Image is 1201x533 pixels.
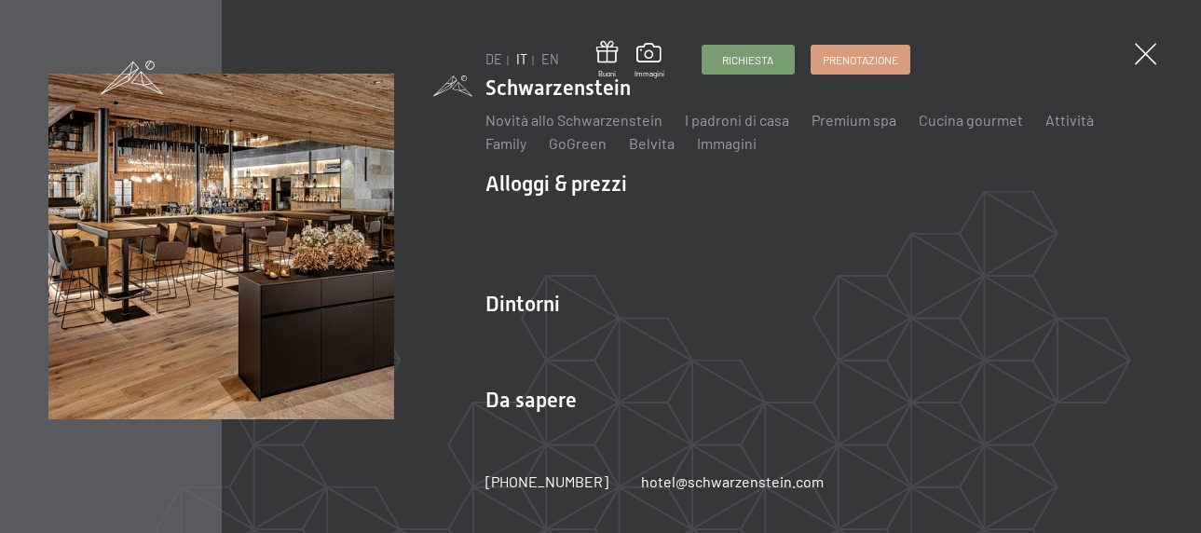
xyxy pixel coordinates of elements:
img: Hotel Benessere SCHWARZENSTEIN – Trentino Alto Adige Dolomiti [48,74,394,419]
span: Prenotazione [823,52,898,68]
a: DE [485,51,502,67]
span: Richiesta [722,52,773,68]
a: EN [541,51,559,67]
a: Immagini [635,43,664,78]
a: Cucina gourmet [919,111,1023,129]
span: Buoni [596,69,618,79]
a: Novità allo Schwarzenstein [485,111,662,129]
a: I padroni di casa [685,111,789,129]
span: [PHONE_NUMBER] [485,472,608,490]
a: Belvita [629,134,675,152]
a: [PHONE_NUMBER] [485,471,608,492]
span: Immagini [635,69,664,79]
a: Prenotazione [812,46,909,74]
a: hotel@schwarzenstein.com [641,471,824,492]
a: Richiesta [703,46,794,74]
a: Immagini [697,134,757,152]
a: GoGreen [549,134,607,152]
a: Family [485,134,526,152]
a: Attività [1045,111,1094,129]
a: Buoni [596,41,618,79]
a: Premium spa [812,111,896,129]
a: IT [516,51,527,67]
